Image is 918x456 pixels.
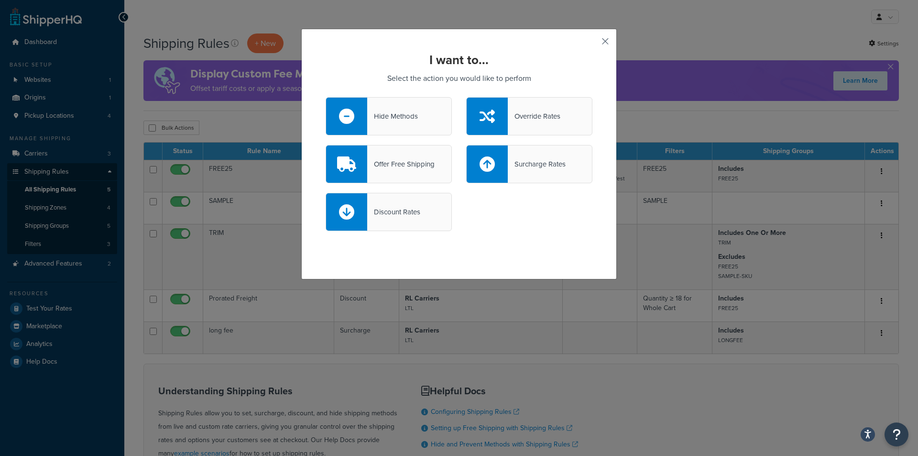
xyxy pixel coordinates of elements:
[885,423,908,446] button: Open Resource Center
[326,72,592,85] p: Select the action you would like to perform
[429,51,489,69] strong: I want to...
[367,205,420,219] div: Discount Rates
[367,110,418,123] div: Hide Methods
[508,157,566,171] div: Surcharge Rates
[508,110,560,123] div: Override Rates
[367,157,435,171] div: Offer Free Shipping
